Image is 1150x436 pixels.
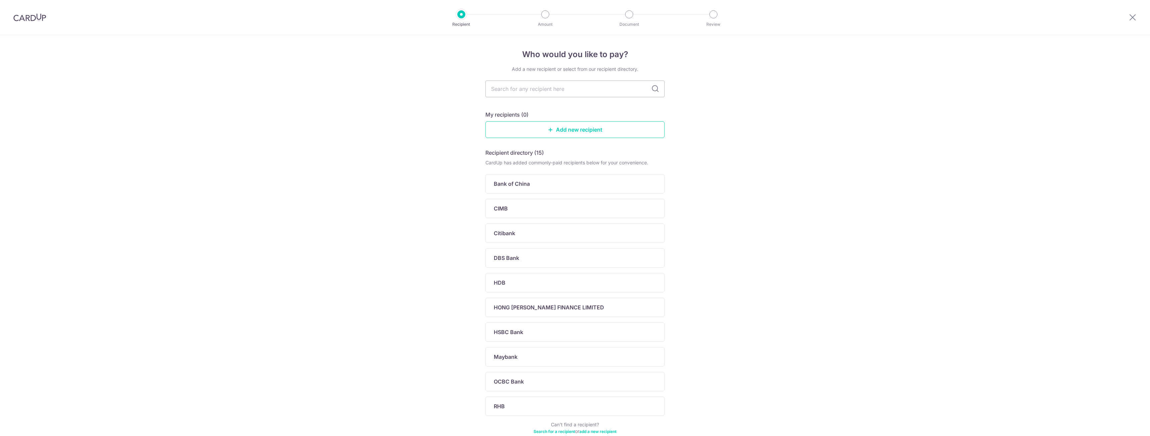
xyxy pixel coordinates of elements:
p: HDB [494,279,505,287]
a: add a new recipient [579,429,616,434]
a: Search for a recipient [534,429,575,434]
p: Review [689,21,738,28]
a: Add new recipient [485,121,665,138]
img: CardUp [13,13,46,21]
h5: My recipients (0) [485,111,529,119]
p: HONG [PERSON_NAME] FINANCE LIMITED [494,303,604,311]
p: RHB [494,402,505,410]
div: Add a new recipient or select from our recipient directory. [485,66,665,72]
iframe: Opens a widget where you can find more information [1107,416,1143,433]
p: Citibank [494,229,515,237]
h5: Recipient directory (15) [485,149,544,157]
p: Bank of China [494,180,530,188]
input: Search for any recipient here [485,81,665,97]
h4: Who would you like to pay? [485,48,665,60]
p: HSBC Bank [494,328,523,336]
p: Amount [521,21,570,28]
p: Document [604,21,654,28]
p: OCBC Bank [494,378,524,386]
p: DBS Bank [494,254,519,262]
div: CardUp has added commonly-paid recipients below for your convenience. [485,159,665,166]
div: Can’t find a recipient? or [485,421,665,435]
p: Recipient [437,21,486,28]
p: CIMB [494,204,508,212]
p: Maybank [494,353,517,361]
